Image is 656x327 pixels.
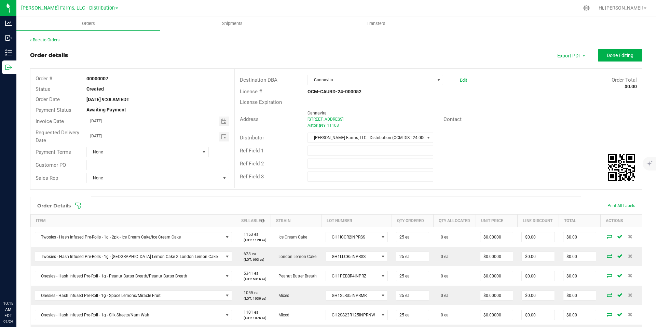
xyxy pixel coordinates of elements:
[87,147,200,157] span: None
[275,235,307,240] span: Ice Cream Cake
[37,203,71,208] h1: Order Details
[307,117,343,122] span: [STREET_ADDRESS]
[35,232,223,242] span: Twosies - Hash Infused Pre-Rolls - 1g - 2pk - Ice Cream Cake/Ice Cream Cake
[480,252,513,261] input: 0
[275,313,289,317] span: Mixed
[240,276,267,282] p: (LOT: 5316 ea)
[36,162,66,168] span: Customer PO
[240,148,264,154] span: Ref Field 1
[240,161,264,167] span: Ref Field 2
[307,89,361,94] strong: OCM-CAURD-24-000052
[437,313,449,317] span: 0 ea
[240,290,259,295] span: 1055 ea
[319,123,320,128] span: ,
[73,21,104,27] span: Orders
[240,310,259,315] span: 1101 ea
[598,49,642,62] button: Done Editing
[326,252,379,261] span: GH1LLCR5INPRSS
[36,175,58,181] span: Sales Rep
[480,310,513,320] input: 0
[600,215,642,227] th: Actions
[30,38,59,42] a: Back to Orders
[517,215,559,227] th: Line Discount
[3,300,13,319] p: 10:18 AM EDT
[625,293,635,297] span: Delete Order Detail
[86,107,126,112] strong: Awaiting Payment
[625,234,635,239] span: Delete Order Detail
[213,21,252,27] span: Shipments
[522,232,555,242] input: 0
[522,310,555,320] input: 0
[35,310,223,320] span: Onesies - Hash Infused Pre-Roll - 1g - Silk Sheets/Nam Wah
[559,215,601,227] th: Total
[320,123,326,128] span: NY
[625,273,635,277] span: Delete Order Detail
[275,254,316,259] span: London Lemon Cake
[522,271,555,281] input: 0
[304,16,448,31] a: Transfers
[7,272,27,293] iframe: Resource center
[219,132,229,141] span: Toggle calendar
[392,215,434,227] th: Qty Ordered
[437,274,449,278] span: 0 ea
[36,76,52,82] span: Order #
[607,53,633,58] span: Done Editing
[5,49,12,56] inline-svg: Inventory
[625,312,635,316] span: Delete Order Detail
[240,99,282,105] span: License Expiration
[240,88,262,95] span: License #
[608,154,635,181] qrcode: 00000007
[615,254,625,258] span: Save Order Detail
[307,123,321,128] span: Astoria
[240,251,256,256] span: 628 ea
[240,257,267,262] p: (LOT: 603 ea)
[36,96,60,103] span: Order Date
[563,232,596,242] input: 0
[35,291,223,300] span: Onesies - Hash Infused Pre-Roll - 1g - Space Lemons/Miracle Fruit
[615,312,625,316] span: Save Order Detail
[275,274,317,278] span: Peanut Butter Breath
[275,293,289,298] span: Mixed
[443,116,462,122] span: Contact
[608,154,635,181] img: Scan me!
[582,5,591,11] div: Manage settings
[240,315,267,321] p: (LOT: 1076 ea)
[240,271,259,276] span: 5341 ea
[480,232,513,242] input: 0
[240,77,277,83] span: Destination DBA
[86,86,104,92] strong: Created
[460,78,467,83] a: Edit
[396,252,429,261] input: 0
[240,174,264,180] span: Ref Field 3
[240,135,264,141] span: Distributor
[36,149,71,155] span: Payment Terms
[160,16,304,31] a: Shipments
[16,16,160,31] a: Orders
[437,293,449,298] span: 0 ea
[615,293,625,297] span: Save Order Detail
[476,215,518,227] th: Unit Price
[550,49,591,62] li: Export PDF
[5,20,12,27] inline-svg: Analytics
[326,291,379,300] span: GH1SLR35INPRMR
[433,215,476,227] th: Qty Allocated
[308,133,424,142] span: [PERSON_NAME] Farms, LLC - Distribution (OCM-DIST-24-000031)
[308,75,434,85] span: Cannavita
[240,296,267,301] p: (LOT: 1030 ea)
[35,271,232,281] span: NO DATA FOUND
[396,232,429,242] input: 0
[21,5,115,11] span: [PERSON_NAME] Farms, LLC - Distribution
[563,310,596,320] input: 0
[36,130,79,144] span: Requested Delivery Date
[36,118,64,124] span: Invoice Date
[396,310,429,320] input: 0
[625,254,635,258] span: Delete Order Detail
[326,232,379,242] span: GH1ICCR2INPRSS
[563,271,596,281] input: 0
[522,252,555,261] input: 0
[326,310,379,320] span: GH2SS23R125INPRNW
[625,84,637,89] strong: $0.00
[219,117,229,126] span: Toggle calendar
[322,215,392,227] th: Lot Number
[327,123,339,128] span: 11103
